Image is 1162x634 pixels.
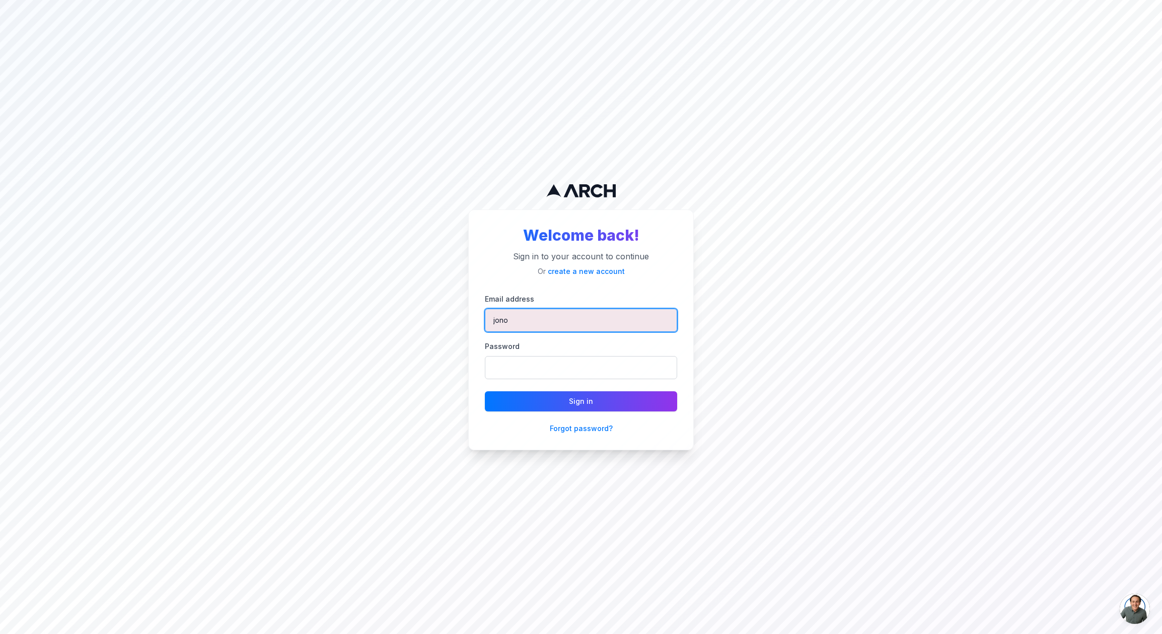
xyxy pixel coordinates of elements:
button: Sign in [485,391,677,411]
label: Email address [485,295,534,303]
button: Forgot password? [550,424,613,434]
p: Sign in to your account to continue [485,250,677,262]
p: Or [485,266,677,276]
h2: Welcome back! [485,226,677,244]
label: Password [485,342,520,350]
div: Open chat [1120,594,1150,624]
input: you@example.com [485,309,677,332]
a: create a new account [548,267,625,275]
